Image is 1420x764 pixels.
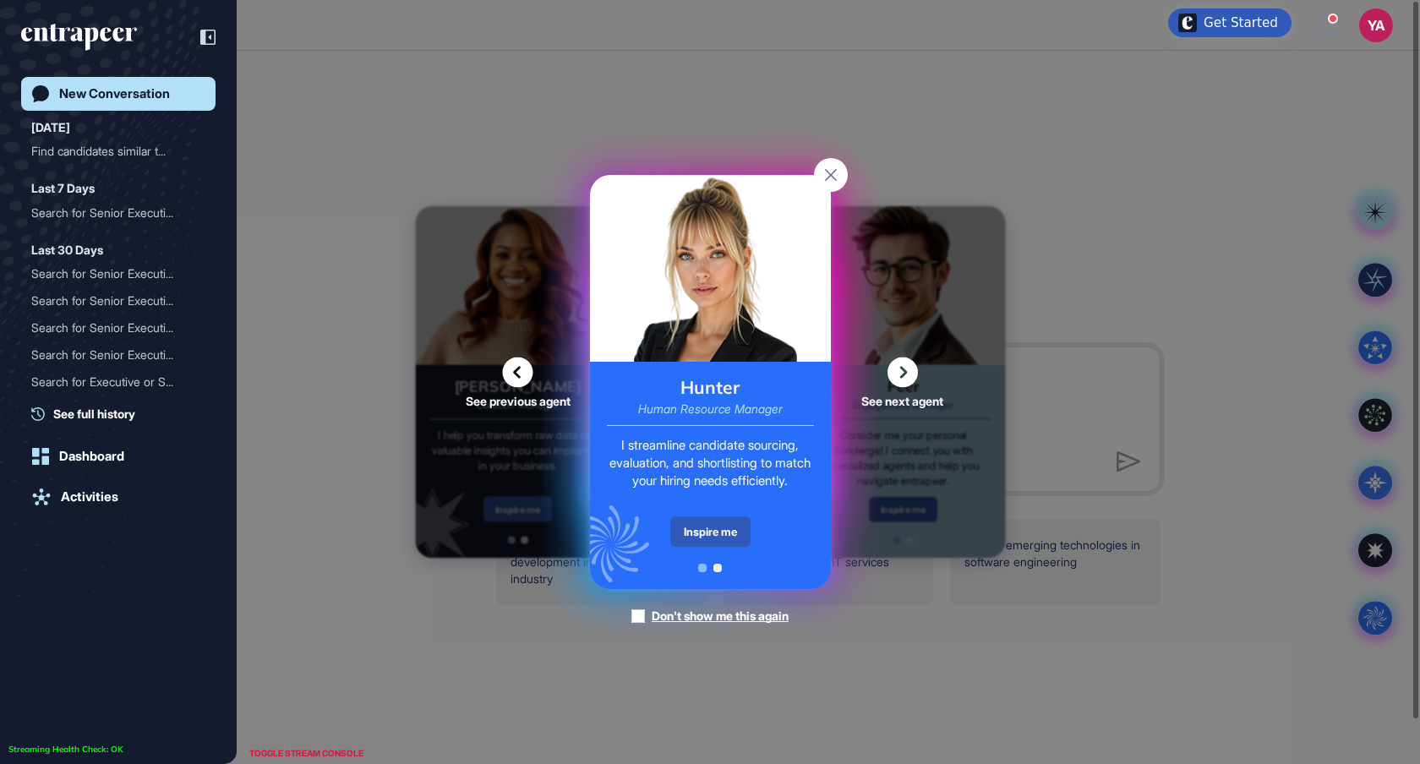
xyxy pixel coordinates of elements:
[31,314,192,341] div: Search for Senior Executi...
[31,138,192,165] div: Find candidates similar t...
[31,368,205,396] div: Search for Executive or Senior Managers in Digital Banking and Payments Located in Europe
[652,608,789,625] div: Don't show me this again
[466,396,571,407] span: See previous agent
[638,403,783,415] div: Human Resource Manager
[861,396,943,407] span: See next agent
[670,516,751,547] div: Inspire me
[31,341,192,368] div: Search for Senior Executi...
[31,199,192,226] div: Search for Senior Executi...
[245,743,368,764] div: TOGGLE STREAM CONSOLE
[61,489,118,505] div: Activities
[31,117,70,138] div: [DATE]
[31,368,192,396] div: Search for Executive or S...
[1178,14,1197,32] img: launcher-image-alternative-text
[31,405,216,423] a: See full history
[53,405,135,423] span: See full history
[21,77,216,111] a: New Conversation
[59,449,124,464] div: Dashboard
[1168,8,1292,37] div: Open Get Started checklist
[1359,8,1393,42] button: YA
[31,260,205,287] div: Search for Senior Executives and Directors in Digital Banking and Payment Systems in Germany, Est...
[680,379,740,396] div: Hunter
[31,314,205,341] div: Search for Senior Executives and Managers in Digital Banking and Payments across Germany, Estonia...
[1204,14,1278,31] div: Get Started
[31,178,95,199] div: Last 7 Days
[31,240,103,260] div: Last 30 Days
[21,439,216,473] a: Dashboard
[21,480,216,514] a: Activities
[607,436,814,489] div: I streamline candidate sourcing, evaluation, and shortlisting to match your hiring needs efficien...
[31,260,192,287] div: Search for Senior Executi...
[590,175,831,362] img: hunter-card.png
[21,24,137,51] div: entrapeer-logo
[59,86,170,101] div: New Conversation
[31,287,205,314] div: Search for Senior Executives, Managers, Directors, and Group Managers in Digital Banking and Paym...
[31,341,205,368] div: Search for Senior Executives and Directors in Europe Specializing in Digital Banking, Payment Sys...
[31,287,192,314] div: Search for Senior Executi...
[31,199,205,226] div: Search for Senior Executives and Directors in Europe with Expertise in Digital Banking and Paymen...
[31,138,205,165] div: Find candidates similar to Yasemin Hukumdar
